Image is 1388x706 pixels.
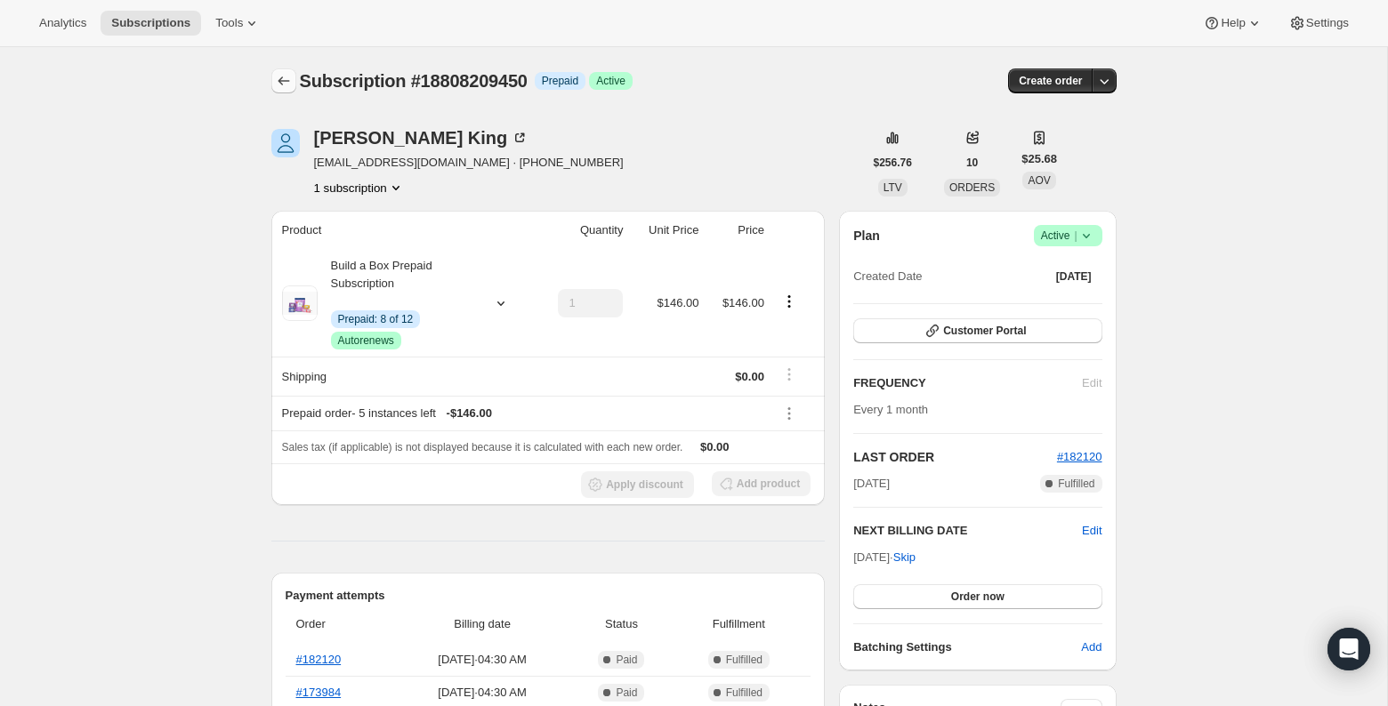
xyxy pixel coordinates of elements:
[314,179,405,197] button: Product actions
[853,448,1057,466] h2: LAST ORDER
[576,615,666,633] span: Status
[949,181,995,194] span: ORDERS
[956,150,989,175] button: 10
[338,333,394,348] span: Autorenews
[726,686,763,700] span: Fulfilled
[300,71,528,91] span: Subscription #18808209450
[1045,264,1102,289] button: [DATE]
[271,68,296,93] button: Subscriptions
[1008,68,1093,93] button: Create order
[853,403,928,416] span: Every 1 month
[1057,448,1102,466] button: #182120
[853,318,1102,343] button: Customer Portal
[1306,16,1349,30] span: Settings
[853,227,880,245] h2: Plan
[966,156,978,170] span: 10
[1028,174,1050,187] span: AOV
[726,653,763,667] span: Fulfilled
[447,405,492,422] span: - $146.00
[271,357,535,396] th: Shipping
[1070,633,1112,662] button: Add
[853,522,1082,540] h2: NEXT BILLING DATE
[1082,522,1102,540] button: Edit
[853,638,1081,656] h6: Batching Settings
[1019,74,1082,88] span: Create order
[282,441,683,453] span: Sales tax (if applicable) is not displayed because it is calculated with each new order.
[1327,628,1370,670] div: Open Intercom Messenger
[775,365,803,384] button: Shipping actions
[39,16,86,30] span: Analytics
[1056,269,1092,284] span: [DATE]
[111,16,190,30] span: Subscriptions
[700,440,730,453] span: $0.00
[314,154,624,172] span: [EMAIL_ADDRESS][DOMAIN_NAME] · [PHONE_NUMBER]
[205,11,271,36] button: Tools
[951,590,1005,604] span: Order now
[215,16,243,30] span: Tools
[271,129,300,157] span: David King
[884,181,902,194] span: LTV
[616,653,637,667] span: Paid
[1221,16,1245,30] span: Help
[628,211,704,250] th: Unit Price
[775,292,803,311] button: Product actions
[678,615,801,633] span: Fulfillment
[28,11,97,36] button: Analytics
[853,268,922,285] span: Created Date
[943,324,1026,338] span: Customer Portal
[101,11,201,36] button: Subscriptions
[282,405,764,422] div: Prepaid order - 5 instances left
[883,543,926,572] button: Skip
[704,211,769,250] th: Price
[1041,227,1095,245] span: Active
[853,374,1082,392] h2: FREQUENCY
[722,296,764,309] span: $146.00
[296,686,342,699] a: #173984
[596,74,625,88] span: Active
[338,312,414,326] span: Prepaid: 8 of 12
[535,211,629,250] th: Quantity
[296,653,342,666] a: #182120
[542,74,578,88] span: Prepaid
[616,686,637,700] span: Paid
[399,684,566,702] span: [DATE] · 04:30 AM
[399,651,566,669] span: [DATE] · 04:30 AM
[1057,450,1102,463] a: #182120
[1074,229,1077,243] span: |
[1278,11,1360,36] button: Settings
[286,605,394,644] th: Order
[657,296,698,309] span: $146.00
[893,549,916,566] span: Skip
[853,550,916,564] span: [DATE] ·
[286,587,811,605] h2: Payment attempts
[399,615,566,633] span: Billing date
[314,129,529,147] div: [PERSON_NAME] King
[1081,638,1102,656] span: Add
[853,584,1102,609] button: Order now
[271,211,535,250] th: Product
[735,370,764,383] span: $0.00
[863,150,923,175] button: $256.76
[1058,477,1094,491] span: Fulfilled
[853,475,890,493] span: [DATE]
[318,257,478,349] div: Build a Box Prepaid Subscription
[1192,11,1273,36] button: Help
[1021,150,1057,168] span: $25.68
[874,156,912,170] span: $256.76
